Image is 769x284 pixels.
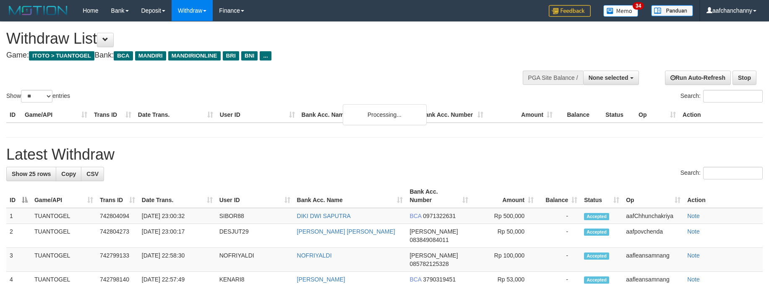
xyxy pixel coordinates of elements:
th: Bank Acc. Name: activate to sort column ascending [294,184,407,208]
td: 3 [6,248,31,272]
a: Note [687,213,700,219]
td: SIBOR88 [216,208,294,224]
th: User ID: activate to sort column ascending [216,184,294,208]
th: Op [635,107,679,123]
td: 1 [6,208,31,224]
th: Date Trans. [135,107,216,123]
span: BNI [241,51,258,60]
td: 742804094 [96,208,138,224]
input: Search: [703,90,763,103]
span: Accepted [584,252,609,260]
label: Search: [680,167,763,179]
span: 34 [633,2,644,10]
span: Copy 083849084011 to clipboard [409,237,448,243]
td: Rp 500,000 [472,208,537,224]
th: Action [679,107,763,123]
span: CSV [86,171,99,177]
a: Stop [733,71,756,85]
td: [DATE] 23:00:17 [138,224,216,248]
a: Copy [56,167,81,181]
th: Game/API [21,107,91,123]
th: Amount: activate to sort column ascending [472,184,537,208]
td: 742804273 [96,224,138,248]
span: Copy 3790319451 to clipboard [423,276,456,283]
td: Rp 50,000 [472,224,537,248]
span: Show 25 rows [12,171,51,177]
span: None selected [589,74,628,81]
span: ... [260,51,271,60]
th: Bank Acc. Name [298,107,418,123]
a: DIKI DWI SAPUTRA [297,213,351,219]
h4: Game: Bank: [6,51,504,60]
td: TUANTOGEL [31,224,96,248]
th: Amount [487,107,556,123]
select: Showentries [21,90,52,103]
a: [PERSON_NAME] [297,276,345,283]
th: Balance: activate to sort column ascending [537,184,581,208]
div: PGA Site Balance / [523,71,583,85]
h1: Latest Withdraw [6,146,763,163]
a: CSV [81,167,104,181]
label: Show entries [6,90,70,103]
img: panduan.png [651,5,693,16]
th: Op: activate to sort column ascending [623,184,684,208]
td: - [537,224,581,248]
span: Accepted [584,276,609,284]
a: Note [687,228,700,235]
button: None selected [583,71,639,85]
span: BCA [409,213,421,219]
img: Feedback.jpg [549,5,591,17]
td: Rp 100,000 [472,248,537,272]
th: Action [684,184,763,208]
th: Balance [556,107,602,123]
th: Game/API: activate to sort column ascending [31,184,96,208]
a: Show 25 rows [6,167,56,181]
th: Status: activate to sort column ascending [581,184,623,208]
td: [DATE] 23:00:32 [138,208,216,224]
th: User ID [216,107,298,123]
td: 742799133 [96,248,138,272]
a: Note [687,252,700,259]
div: Processing... [343,104,427,125]
th: Trans ID [91,107,135,123]
a: NOFRIYALDI [297,252,332,259]
span: Copy 0971322631 to clipboard [423,213,456,219]
span: [PERSON_NAME] [409,228,458,235]
a: [PERSON_NAME] [PERSON_NAME] [297,228,395,235]
span: BCA [409,276,421,283]
img: Button%20Memo.svg [603,5,639,17]
td: - [537,208,581,224]
th: Bank Acc. Number [417,107,487,123]
td: [DATE] 22:58:30 [138,248,216,272]
th: ID: activate to sort column descending [6,184,31,208]
th: Trans ID: activate to sort column ascending [96,184,138,208]
th: ID [6,107,21,123]
span: MANDIRIONLINE [168,51,221,60]
span: Accepted [584,229,609,236]
th: Date Trans.: activate to sort column ascending [138,184,216,208]
td: TUANTOGEL [31,248,96,272]
h1: Withdraw List [6,30,504,47]
span: BCA [114,51,133,60]
span: BRI [223,51,239,60]
input: Search: [703,167,763,179]
span: ITOTO > TUANTOGEL [29,51,94,60]
span: Accepted [584,213,609,220]
span: [PERSON_NAME] [409,252,458,259]
td: - [537,248,581,272]
td: aafChhunchakriya [623,208,684,224]
a: Note [687,276,700,283]
th: Bank Acc. Number: activate to sort column ascending [406,184,472,208]
td: DESJUT29 [216,224,294,248]
th: Status [602,107,635,123]
td: NOFRIYALDI [216,248,294,272]
td: aafpovchenda [623,224,684,248]
label: Search: [680,90,763,103]
span: Copy [61,171,76,177]
td: 2 [6,224,31,248]
td: aafleansamnang [623,248,684,272]
span: MANDIRI [135,51,166,60]
a: Run Auto-Refresh [665,71,731,85]
td: TUANTOGEL [31,208,96,224]
span: Copy 085782125328 to clipboard [409,260,448,267]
